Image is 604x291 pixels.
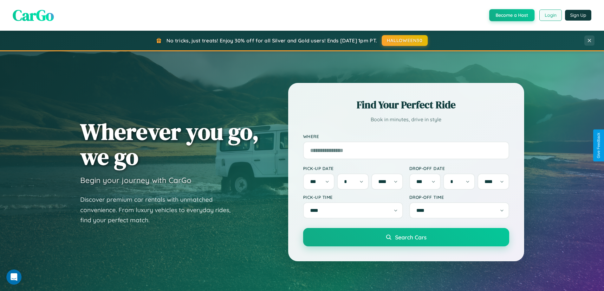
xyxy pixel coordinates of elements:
[382,35,428,46] button: HALLOWEEN30
[166,37,377,44] span: No tricks, just treats! Enjoy 30% off for all Silver and Gold users! Ends [DATE] 1pm PT.
[303,194,403,200] label: Pick-up Time
[596,133,601,158] div: Give Feedback
[303,166,403,171] label: Pick-up Date
[80,119,259,169] h1: Wherever you go, we go
[565,10,591,21] button: Sign Up
[80,175,192,185] h3: Begin your journey with CarGo
[409,194,509,200] label: Drop-off Time
[395,234,426,241] span: Search Cars
[303,115,509,124] p: Book in minutes, drive in style
[303,98,509,112] h2: Find Your Perfect Ride
[489,9,535,21] button: Become a Host
[13,5,54,26] span: CarGo
[539,9,562,21] button: Login
[6,269,22,285] iframe: Intercom live chat
[303,228,509,246] button: Search Cars
[303,134,509,139] label: Where
[409,166,509,171] label: Drop-off Date
[80,194,239,225] p: Discover premium car rentals with unmatched convenience. From luxury vehicles to everyday rides, ...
